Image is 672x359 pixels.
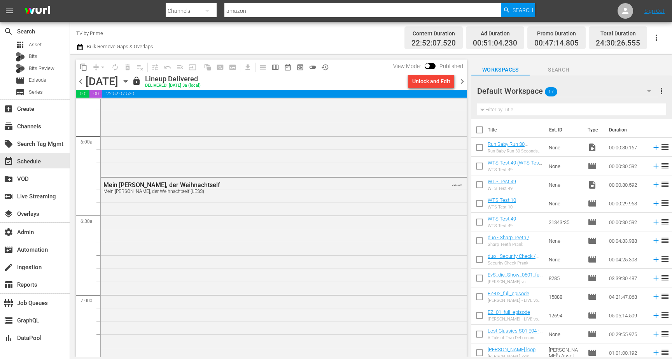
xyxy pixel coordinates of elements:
[652,162,660,170] svg: Add to Schedule
[660,198,670,208] span: reorder
[436,63,467,69] span: Published
[488,149,542,154] div: Run Baby Run 30 Seconds Spot
[588,217,597,227] span: Episode
[546,213,584,231] td: 21343r35
[488,253,539,265] a: duo - Security Check / Broken Statue
[534,39,579,48] span: 00:47:14.805
[657,82,666,100] button: more_vert
[660,310,670,320] span: reorder
[145,75,201,83] div: Lineup Delivered
[452,180,462,187] span: VARIANT
[596,28,640,39] div: Total Duration
[102,90,467,98] span: 22:52:07.520
[145,83,201,88] div: DELIVERED: [DATE] 3a (local)
[309,63,317,71] span: toggle_off
[319,61,331,74] span: View History
[488,261,542,266] div: Security Check Prank
[4,157,13,166] span: Schedule
[488,335,542,340] div: A Tale of Two DeLoreans
[269,61,282,74] span: Week Calendar View
[86,75,118,88] div: [DATE]
[4,209,13,219] span: Overlays
[473,39,517,48] span: 00:51:04.230
[606,325,649,343] td: 00:29:55.975
[588,236,597,245] span: Episode
[606,213,649,231] td: 00:00:30.592
[321,63,329,71] span: history_outlined
[425,63,430,68] span: Toggle to switch from Published to Draft view.
[546,306,584,325] td: 12694
[534,28,579,39] div: Promo Duration
[488,216,516,222] a: WTS Test 49
[457,77,467,86] span: chevron_right
[588,180,597,189] span: Video
[488,141,528,153] a: Run Baby Run 30 Seconds Spot
[660,161,670,170] span: reorder
[546,157,584,175] td: None
[588,161,597,171] span: Episode
[174,61,186,74] span: Fill episodes with ad slates
[652,180,660,189] svg: Add to Schedule
[4,263,13,272] span: Ingestion
[606,138,649,157] td: 00:00:30.167
[660,348,670,357] span: reorder
[4,174,13,184] span: VOD
[488,186,516,191] div: WTS Test 49
[4,139,13,149] span: Search Tag Mgmt
[652,255,660,264] svg: Add to Schedule
[644,8,665,14] a: Sign Out
[296,63,304,71] span: preview_outlined
[545,84,557,100] span: 17
[652,348,660,357] svg: Add to Schedule
[412,74,450,88] div: Unlock and Edit
[660,180,670,189] span: reorder
[606,287,649,306] td: 04:21:47.063
[488,223,516,228] div: WTS Test 49
[660,292,670,301] span: reorder
[4,316,13,325] span: GraphQL
[121,61,134,74] span: Select an event to delete
[4,245,13,254] span: Automation
[660,329,670,338] span: reorder
[109,61,121,74] span: Loop Content
[16,52,25,61] div: Bits
[652,199,660,208] svg: Add to Schedule
[389,63,425,69] span: View Mode:
[161,61,174,74] span: Revert to Primary Episode
[16,40,25,49] span: Asset
[588,255,597,264] span: Episode
[488,279,542,284] div: [PERSON_NAME] vs. [PERSON_NAME] - Die Liveshow
[5,6,14,16] span: menu
[306,61,319,74] span: 24 hours Lineup View is OFF
[488,354,542,359] div: [PERSON_NAME] loop
[488,309,530,315] a: EZ_01_full_episode
[77,61,90,74] span: Copy Lineup
[546,231,584,250] td: None
[588,273,597,283] span: Episode
[488,160,542,172] a: WTS Test 49 (WTS Test 49 (00:00:00))
[652,218,660,226] svg: Add to Schedule
[657,86,666,96] span: more_vert
[90,61,109,74] span: Remove Gaps & Overlaps
[4,228,13,237] span: Admin
[606,269,649,287] td: 03:39:30.487
[546,175,584,194] td: None
[488,242,542,247] div: Sharp Teeth Prank
[4,298,13,308] span: Job Queues
[588,199,597,208] span: Episode
[606,194,649,213] td: 00:00:29.963
[488,328,542,345] a: Lost Classics S01 E04 - A Tale of Two DeLoreans
[530,65,588,75] span: Search
[501,3,535,17] button: Search
[29,53,37,60] span: Bits
[80,63,87,71] span: content_copy
[103,181,422,189] div: Mein [PERSON_NAME], der Weihnachtself
[408,74,454,88] button: Unlock and Edit
[488,235,532,246] a: duo - Sharp Teeth / Caught Cheating
[29,88,43,96] span: Series
[606,306,649,325] td: 05:05:14.509
[76,77,86,86] span: chevron_left
[488,291,529,296] a: EZ-02_full_episode
[606,250,649,269] td: 00:04:25.308
[488,317,542,322] div: [PERSON_NAME] - LIVE vom [DATE]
